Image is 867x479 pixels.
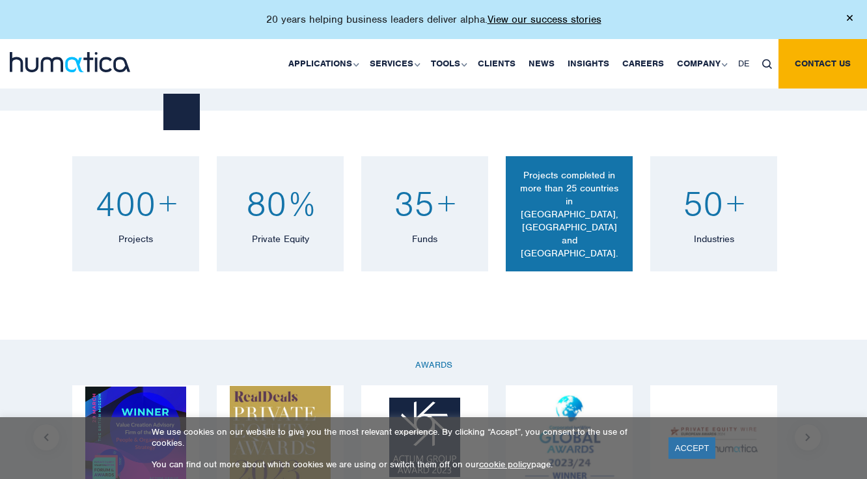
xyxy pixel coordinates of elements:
[479,459,531,470] a: cookie policy
[230,232,331,245] p: Private Equity
[668,437,716,459] a: ACCEPT
[394,182,434,226] span: 35
[488,13,601,26] a: View our success stories
[290,182,314,226] span: %
[516,168,624,259] p: Projects completed in more than 25 countries in [GEOGRAPHIC_DATA], [GEOGRAPHIC_DATA] and [GEOGRAP...
[374,232,475,245] p: Funds
[246,182,286,226] span: 80
[616,39,670,89] a: Careers
[152,459,652,470] p: You can find out more about which cookies we are using or switch them off on our page.
[683,182,723,226] span: 50
[266,13,601,26] p: 20 years helping business leaders deliver alpha.
[738,58,749,69] span: DE
[424,39,471,89] a: Tools
[152,426,652,448] p: We use cookies on our website to give you the most relevant experience. By clicking “Accept”, you...
[726,182,745,226] span: +
[72,359,795,370] p: AWARDS
[732,39,756,89] a: DE
[389,398,460,477] img: Logo
[471,39,522,89] a: Clients
[670,39,732,89] a: Company
[437,182,456,226] span: +
[95,182,156,226] span: 400
[522,39,561,89] a: News
[663,232,764,245] p: Industries
[778,39,867,89] a: Contact us
[561,39,616,89] a: Insights
[159,182,177,226] span: +
[282,39,363,89] a: Applications
[85,232,186,245] p: Projects
[363,39,424,89] a: Services
[10,52,130,72] img: logo
[762,59,772,69] img: search_icon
